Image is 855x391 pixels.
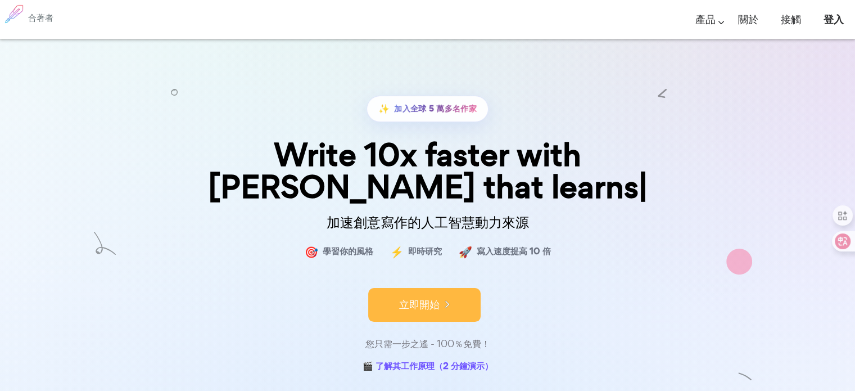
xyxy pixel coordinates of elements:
a: 登入 [824,3,844,37]
a: 關於 [738,3,758,37]
a: 產品 [695,3,716,37]
font: ✨ [378,102,390,115]
font: 合著者 [28,11,53,24]
font: 關於 [738,14,758,26]
font: 🎯 [305,244,318,259]
font: 您只需一步之遙 - 100％免費！ [365,337,490,350]
img: 形狀 [738,370,752,384]
font: 加速創意寫作的人工智慧動力來源 [327,212,529,232]
font: 🎬 了解其工作原理（2 分鐘演示） [363,359,493,372]
font: 登入 [824,14,844,26]
div: Write 10x faster with [PERSON_NAME] that learns [147,139,709,203]
img: 形狀 [726,249,752,275]
font: 學習你的風格 [323,245,373,258]
font: 加入全球 5 萬多名作家 [394,102,477,114]
font: 產品 [695,14,716,26]
font: 寫入速度提高 10 倍 [477,245,551,258]
a: 🎬 了解其工作原理（2 分鐘演示） [363,358,493,376]
a: 接觸 [781,3,801,37]
font: 🚀 [459,244,472,259]
font: ⚡ [390,244,404,259]
img: 形狀 [94,232,116,255]
button: 立即開始 [368,288,481,322]
font: 即時研究 [408,245,442,258]
font: 接觸 [781,14,801,26]
font: 立即開始 [399,297,440,312]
